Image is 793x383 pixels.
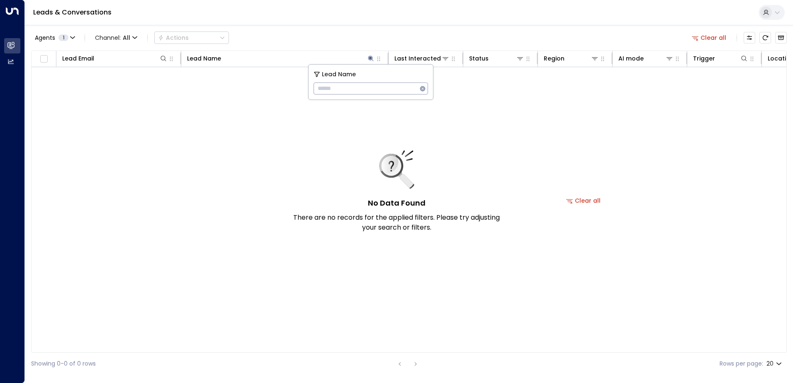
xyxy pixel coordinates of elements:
[618,53,674,63] div: AI mode
[618,53,644,63] div: AI mode
[759,32,771,44] span: Refresh
[31,359,96,368] div: Showing 0-0 of 0 rows
[775,32,787,44] button: Archived Leads
[394,53,441,63] div: Last Interacted
[544,53,599,63] div: Region
[123,34,130,41] span: All
[469,53,524,63] div: Status
[368,197,426,208] h5: No Data Found
[158,34,189,41] div: Actions
[293,213,500,233] p: There are no records for the applied filters. Please try adjusting your search or filters.
[62,53,94,63] div: Lead Email
[187,53,221,63] div: Lead Name
[154,32,229,44] button: Actions
[92,32,141,44] button: Channel:All
[154,32,229,44] div: Button group with a nested menu
[187,53,375,63] div: Lead Name
[31,32,78,44] button: Agents1
[744,32,755,44] button: Customize
[693,53,715,63] div: Trigger
[693,53,748,63] div: Trigger
[544,53,564,63] div: Region
[469,53,489,63] div: Status
[62,53,168,63] div: Lead Email
[322,70,356,79] span: Lead Name
[39,54,49,64] span: Toggle select all
[688,32,730,44] button: Clear all
[720,359,763,368] label: Rows per page:
[766,358,783,370] div: 20
[33,7,112,17] a: Leads & Conversations
[35,35,55,41] span: Agents
[394,359,421,369] nav: pagination navigation
[394,53,450,63] div: Last Interacted
[92,32,141,44] span: Channel:
[563,195,604,206] button: Clear all
[58,34,68,41] span: 1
